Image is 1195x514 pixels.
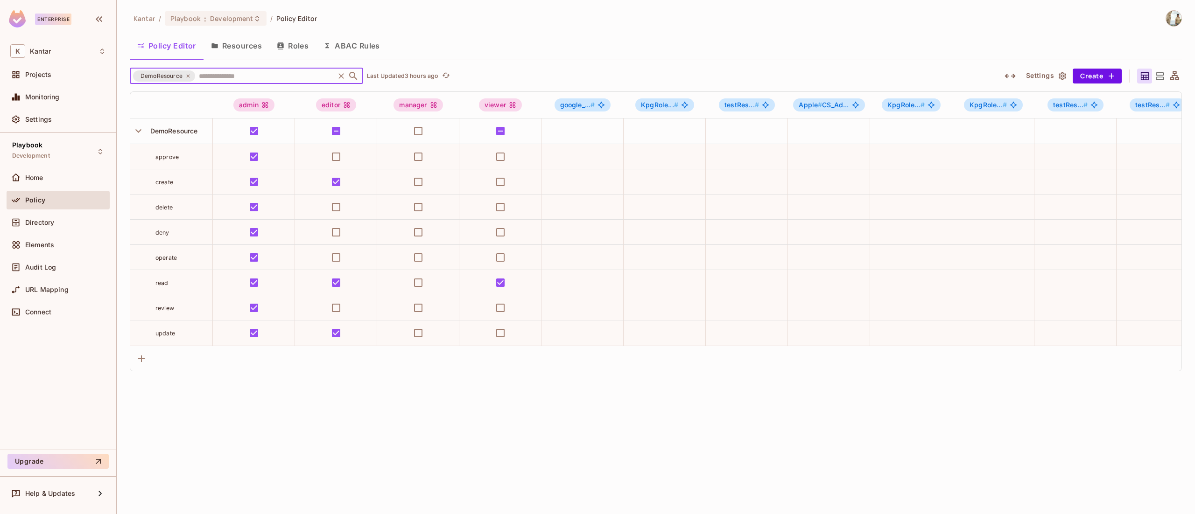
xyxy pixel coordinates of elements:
[155,204,173,211] span: delete
[233,98,274,111] div: admin
[367,72,438,80] p: Last Updated 3 hours ago
[1166,11,1181,26] img: Spoorthy D Gopalagowda
[882,98,941,111] span: KpgRoleBasedAccess#editor
[155,279,169,286] span: read
[155,254,177,261] span: operate
[135,71,188,81] span: DemoResource
[818,101,822,109] span: #
[440,70,451,82] button: refresh
[1130,98,1186,111] span: testResource1#test_instance_resource_postman
[25,490,75,497] span: Help & Updates
[799,101,849,109] span: CS_Ad...
[12,141,42,149] span: Playbook
[555,98,611,111] span: google_pixel_india#admin
[25,174,43,181] span: Home
[9,10,26,28] img: SReyMgAAAABJRU5ErkJggg==
[25,264,56,271] span: Audit Log
[155,153,179,160] span: approve
[335,69,348,83] button: Clear
[130,34,204,57] button: Policy Editor
[25,71,51,78] span: Projects
[12,152,50,160] span: Development
[147,127,198,135] span: DemoResource
[25,286,69,293] span: URL Mapping
[394,98,443,111] div: manager
[724,101,759,109] span: testRes...
[1003,101,1007,109] span: #
[793,98,865,111] span: Apple#CS_Admin
[25,93,60,101] span: Monitoring
[270,14,273,23] li: /
[442,71,450,81] span: refresh
[7,454,109,469] button: Upgrade
[1053,101,1088,109] span: testRes...
[438,70,451,82] span: Click to refresh data
[590,101,595,109] span: #
[170,14,200,23] span: Playbook
[159,14,161,23] li: /
[155,179,173,186] span: create
[210,14,253,23] span: Development
[719,98,775,111] span: testResource1#Admin_Walmart
[25,196,45,204] span: Policy
[155,229,169,236] span: deny
[35,14,71,25] div: Enterprise
[479,98,522,111] div: viewer
[347,69,360,83] button: Open
[155,330,175,337] span: update
[1073,69,1122,83] button: Create
[1135,101,1170,109] span: testRes...
[1166,101,1170,109] span: #
[133,70,195,82] div: DemoResource
[674,101,678,109] span: #
[755,101,759,109] span: #
[921,101,925,109] span: #
[970,101,1007,109] span: KpgRole...
[134,14,155,23] span: the active workspace
[560,101,595,109] span: google_...
[1022,69,1069,83] button: Settings
[25,219,54,226] span: Directory
[316,98,356,111] div: editor
[316,34,387,57] button: ABAC Rules
[635,98,694,111] span: KpgRoleBasedAccess#admin
[799,101,822,109] span: Apple
[641,101,678,109] span: KpgRole...
[10,44,25,58] span: K
[204,34,269,57] button: Resources
[276,14,317,23] span: Policy Editor
[269,34,316,57] button: Roles
[1047,98,1104,111] span: testResource1#test_instance_resource
[25,116,52,123] span: Settings
[204,15,207,22] span: :
[1083,101,1088,109] span: #
[155,305,174,312] span: review
[25,308,51,316] span: Connect
[887,101,925,109] span: KpgRole...
[25,241,54,249] span: Elements
[964,98,1023,111] span: KpgRoleBasedAccess#manager
[30,48,51,55] span: Workspace: Kantar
